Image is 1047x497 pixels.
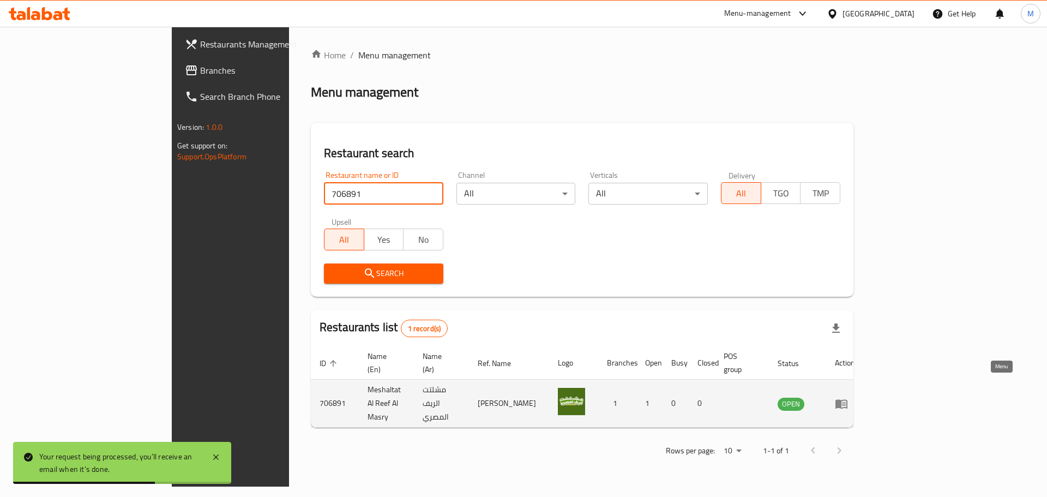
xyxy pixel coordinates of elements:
td: Meshaltat Al Reef Al Masry [359,380,414,428]
h2: Restaurant search [324,145,840,161]
button: TGO [761,182,801,204]
span: Version: [177,120,204,134]
span: POS group [724,350,756,376]
button: Search [324,264,443,284]
label: Upsell [332,218,352,225]
p: 1-1 of 1 [763,444,789,458]
label: Delivery [729,171,756,179]
div: Menu-management [724,7,791,20]
p: Rows per page: [666,444,715,458]
span: Status [778,357,813,370]
a: Search Branch Phone [176,83,347,110]
span: Name (En) [368,350,401,376]
td: مشلتت الريف المصري [414,380,469,428]
a: Restaurants Management [176,31,347,57]
span: OPEN [778,398,804,410]
span: Yes [369,232,400,248]
span: ID [320,357,340,370]
span: Branches [200,64,338,77]
th: Busy [663,346,689,380]
th: Closed [689,346,715,380]
th: Open [636,346,663,380]
span: Ref. Name [478,357,525,370]
span: 1.0.0 [206,120,222,134]
span: All [329,232,360,248]
div: Total records count [401,320,448,337]
table: enhanced table [311,346,864,428]
div: All [456,183,576,205]
li: / [350,49,354,62]
div: Rows per page: [719,443,745,459]
div: Your request being processed, you’ll receive an email when it’s done. [39,451,201,475]
th: Action [826,346,864,380]
span: All [726,185,757,201]
td: 0 [663,380,689,428]
button: All [721,182,761,204]
td: 0 [689,380,715,428]
td: [PERSON_NAME] [469,380,549,428]
span: TMP [805,185,836,201]
span: 1 record(s) [401,324,448,334]
div: [GEOGRAPHIC_DATA] [843,8,914,20]
span: Search Branch Phone [200,90,338,103]
span: Name (Ar) [423,350,456,376]
td: 1 [636,380,663,428]
a: Support.OpsPlatform [177,149,246,164]
span: Menu management [358,49,431,62]
button: Yes [364,229,404,250]
span: Restaurants Management [200,38,338,51]
span: No [408,232,439,248]
button: TMP [800,182,840,204]
span: Search [333,267,435,280]
span: M [1027,8,1034,20]
img: Meshaltat Al Reef Al Masry [558,388,585,415]
nav: breadcrumb [311,49,853,62]
button: No [403,229,443,250]
div: Export file [823,315,849,342]
a: Branches [176,57,347,83]
span: TGO [766,185,797,201]
div: All [588,183,708,205]
th: Logo [549,346,598,380]
span: Get support on: [177,139,227,153]
h2: Menu management [311,83,418,101]
h2: Restaurants list [320,319,448,337]
div: OPEN [778,398,804,411]
input: Search for restaurant name or ID.. [324,183,443,205]
th: Branches [598,346,636,380]
button: All [324,229,364,250]
td: 1 [598,380,636,428]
